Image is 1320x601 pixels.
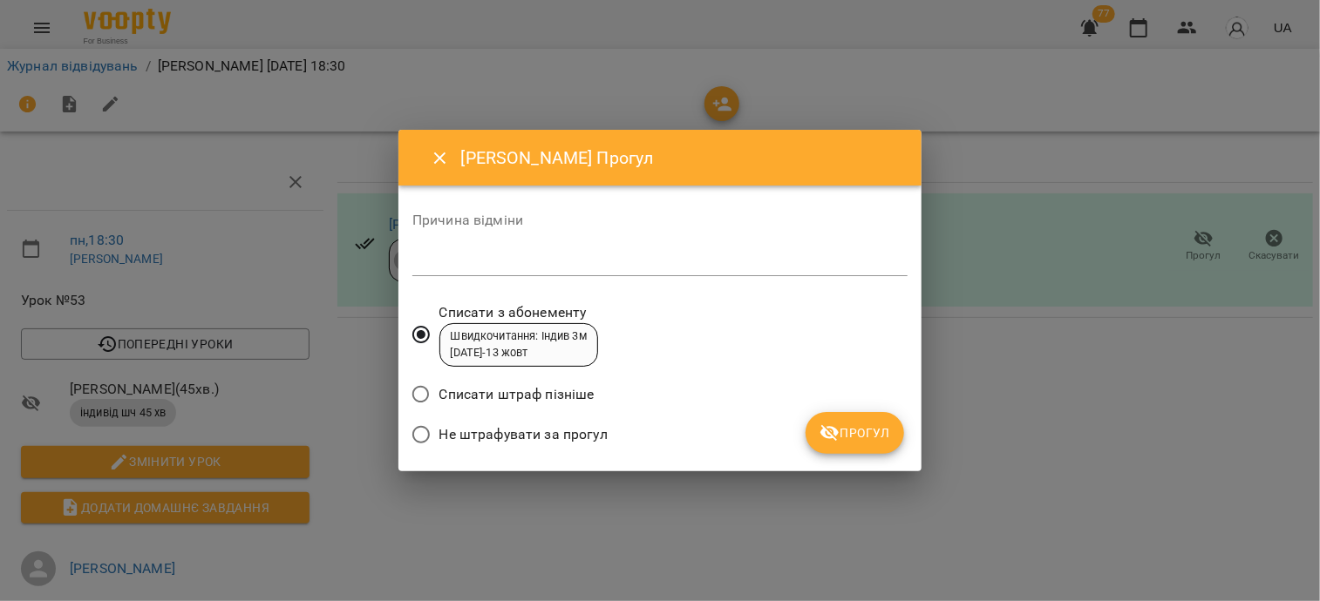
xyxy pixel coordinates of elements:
[820,422,890,443] span: Прогул
[419,138,461,179] button: Close
[439,302,598,323] span: Списати з абонементу
[451,328,587,361] div: Швидкочитання: Індив 3м [DATE] - 13 жовт
[439,384,595,405] span: Списати штраф пізніше
[412,213,908,227] label: Причина відміни
[806,412,904,454] button: Прогул
[461,145,901,172] h6: [PERSON_NAME] Прогул
[439,424,608,445] span: Не штрафувати за прогул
